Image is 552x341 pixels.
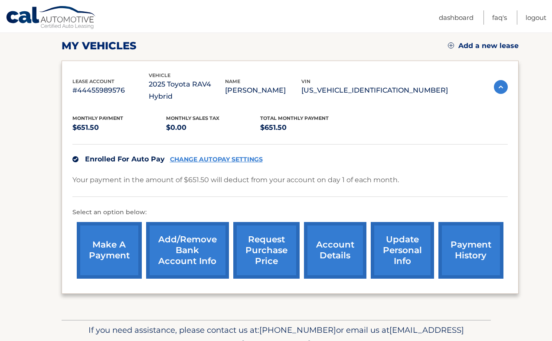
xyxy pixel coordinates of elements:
[170,156,263,163] a: CHANGE AUTOPAY SETTINGS
[448,42,454,48] img: add.svg
[260,122,354,134] p: $651.50
[149,78,225,103] p: 2025 Toyota RAV4 Hybrid
[72,78,114,84] span: lease account
[301,84,448,97] p: [US_VEHICLE_IDENTIFICATION_NUMBER]
[526,10,546,25] a: Logout
[301,78,310,84] span: vin
[6,6,97,31] a: Cal Automotive
[72,115,123,121] span: Monthly Payment
[225,84,301,97] p: [PERSON_NAME]
[233,222,300,279] a: request purchase price
[149,72,170,78] span: vehicle
[146,222,229,279] a: Add/Remove bank account info
[72,174,399,186] p: Your payment in the amount of $651.50 will deduct from your account on day 1 of each month.
[439,10,474,25] a: Dashboard
[72,122,167,134] p: $651.50
[371,222,434,279] a: update personal info
[72,156,78,162] img: check.svg
[77,222,142,279] a: make a payment
[438,222,503,279] a: payment history
[62,39,137,52] h2: my vehicles
[260,115,329,121] span: Total Monthly Payment
[448,42,519,50] a: Add a new lease
[225,78,240,84] span: name
[85,155,165,163] span: Enrolled For Auto Pay
[166,122,260,134] p: $0.00
[494,80,508,94] img: accordion-active.svg
[492,10,507,25] a: FAQ's
[304,222,366,279] a: account details
[72,207,508,218] p: Select an option below:
[166,115,219,121] span: Monthly sales Tax
[72,84,149,97] p: #44455989576
[259,325,336,335] span: [PHONE_NUMBER]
